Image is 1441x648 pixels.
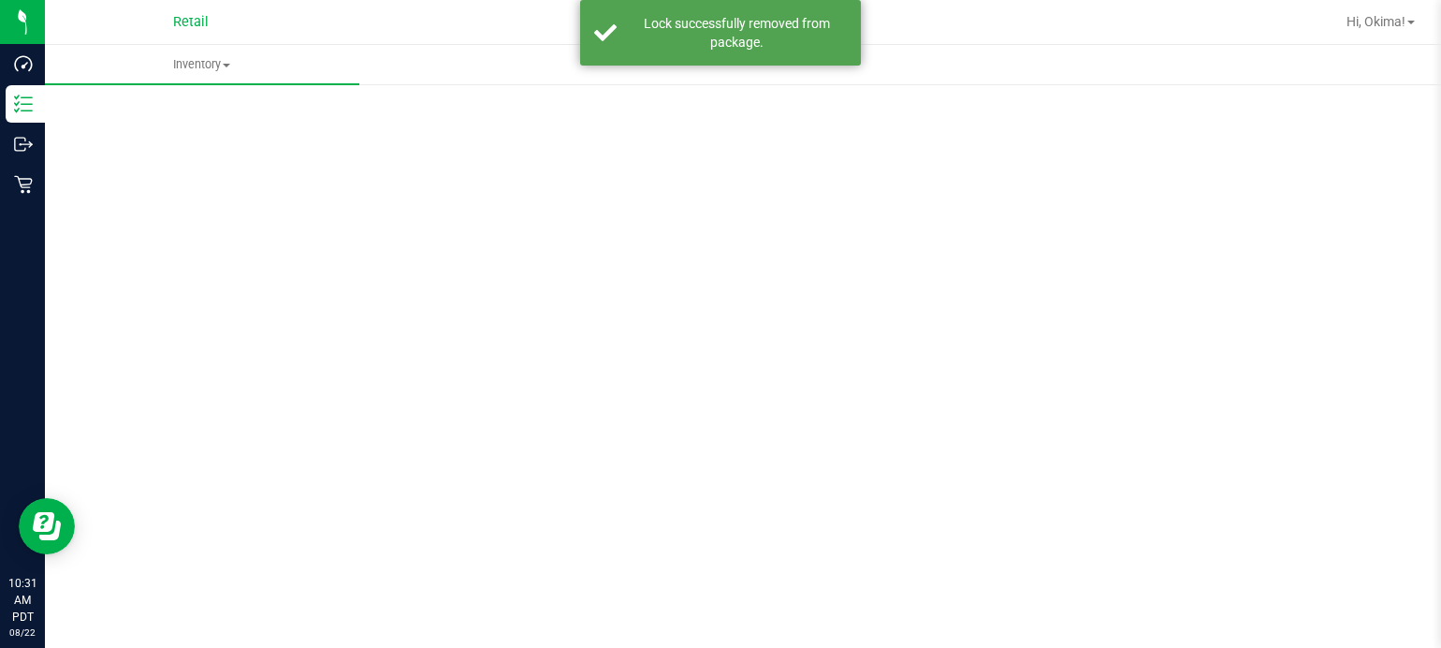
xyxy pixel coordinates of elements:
[8,626,36,640] p: 08/22
[8,575,36,626] p: 10:31 AM PDT
[45,56,359,73] span: Inventory
[14,135,33,154] inline-svg: Outbound
[1346,14,1405,29] span: Hi, Okima!
[45,45,359,84] a: Inventory
[173,14,209,30] span: Retail
[627,14,847,52] div: Lock successfully removed from package.
[14,175,33,194] inline-svg: Retail
[14,54,33,73] inline-svg: Dashboard
[14,95,33,113] inline-svg: Inventory
[19,498,75,554] iframe: Resource center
